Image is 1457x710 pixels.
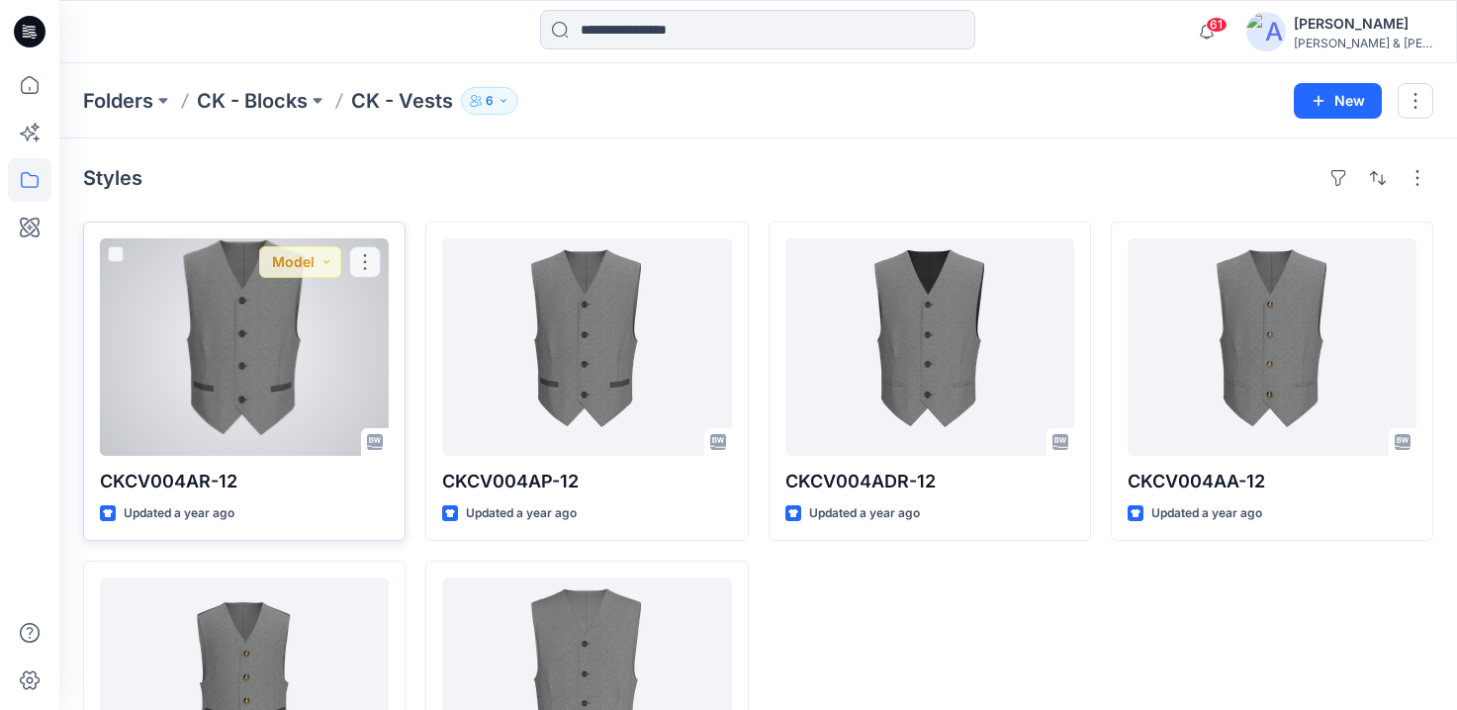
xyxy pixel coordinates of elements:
[100,468,389,495] p: CKCV004AR-12
[1246,12,1286,51] img: avatar
[442,238,731,456] a: CKCV004AP-12
[1128,238,1416,456] a: CKCV004AA-12
[1294,36,1432,50] div: [PERSON_NAME] & [PERSON_NAME]
[351,87,453,115] p: CK - Vests
[486,90,494,112] p: 6
[809,503,920,524] p: Updated a year ago
[1294,12,1432,36] div: [PERSON_NAME]
[1206,17,1228,33] span: 61
[197,87,308,115] a: CK - Blocks
[1294,83,1382,119] button: New
[83,166,142,190] h4: Styles
[461,87,518,115] button: 6
[785,238,1074,456] a: CKCV004ADR-12
[442,468,731,495] p: CKCV004AP-12
[83,87,153,115] a: Folders
[1128,468,1416,495] p: CKCV004AA-12
[1151,503,1262,524] p: Updated a year ago
[466,503,577,524] p: Updated a year ago
[124,503,234,524] p: Updated a year ago
[100,238,389,456] a: CKCV004AR-12
[785,468,1074,495] p: CKCV004ADR-12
